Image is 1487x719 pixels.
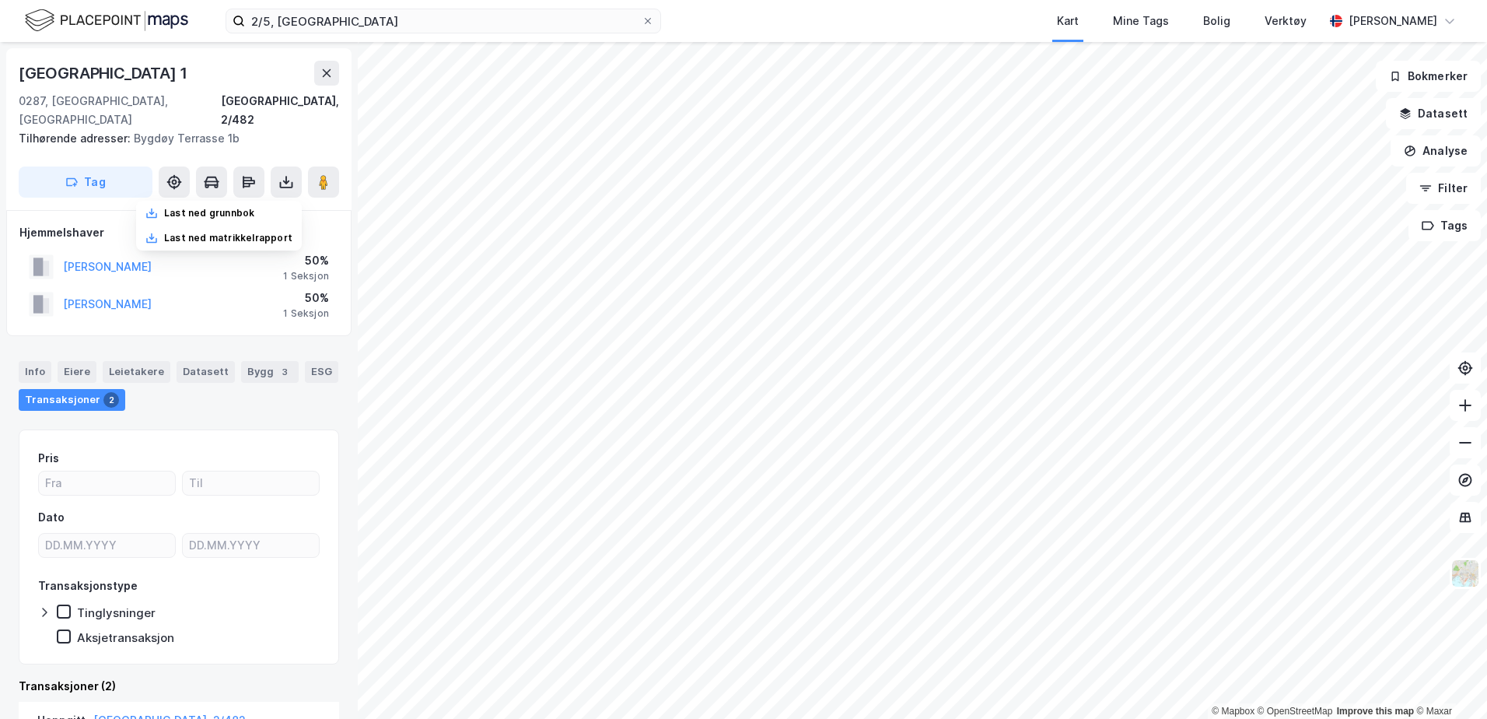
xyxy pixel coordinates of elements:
div: 50% [283,251,329,270]
div: Last ned grunnbok [164,207,254,219]
div: 0287, [GEOGRAPHIC_DATA], [GEOGRAPHIC_DATA] [19,92,221,129]
img: logo.f888ab2527a4732fd821a326f86c7f29.svg [25,7,188,34]
div: Hjemmelshaver [19,223,338,242]
div: Bolig [1203,12,1230,30]
div: 1 Seksjon [283,270,329,282]
div: 3 [277,364,292,380]
div: Aksjetransaksjon [77,630,174,645]
div: Verktøy [1265,12,1307,30]
div: Bygdøy Terrasse 1b [19,129,327,148]
div: Pris [38,449,59,468]
div: Tinglysninger [77,605,156,620]
a: Mapbox [1212,706,1254,717]
div: Kart [1057,12,1079,30]
div: Datasett [177,361,235,383]
a: OpenStreetMap [1258,706,1333,717]
div: Kontrollprogram for chat [1409,644,1487,719]
input: Søk på adresse, matrikkel, gårdeiere, leietakere eller personer [245,9,642,33]
button: Datasett [1386,98,1481,129]
button: Bokmerker [1376,61,1481,92]
div: ESG [305,361,338,383]
div: Eiere [58,361,96,383]
div: 2 [103,392,119,408]
div: Transaksjoner [19,389,125,411]
span: Tilhørende adresser: [19,132,134,145]
div: Transaksjonstype [38,577,138,595]
div: 1 Seksjon [283,307,329,320]
button: Analyse [1391,135,1481,167]
input: DD.MM.YYYY [183,534,319,557]
input: Fra [39,472,175,495]
div: [PERSON_NAME] [1349,12,1437,30]
a: Improve this map [1337,706,1414,717]
input: DD.MM.YYYY [39,534,175,557]
iframe: Chat Widget [1409,644,1487,719]
button: Filter [1406,173,1481,204]
div: Bygg [241,361,299,383]
div: [GEOGRAPHIC_DATA] 1 [19,61,191,86]
div: [GEOGRAPHIC_DATA], 2/482 [221,92,339,129]
div: Last ned matrikkelrapport [164,232,292,244]
img: Z [1450,559,1480,588]
div: Transaksjoner (2) [19,677,339,696]
div: Leietakere [103,361,170,383]
div: Mine Tags [1113,12,1169,30]
div: Dato [38,508,65,527]
div: Info [19,361,51,383]
input: Til [183,472,319,495]
button: Tags [1408,210,1481,241]
div: 50% [283,289,329,307]
button: Tag [19,167,152,198]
